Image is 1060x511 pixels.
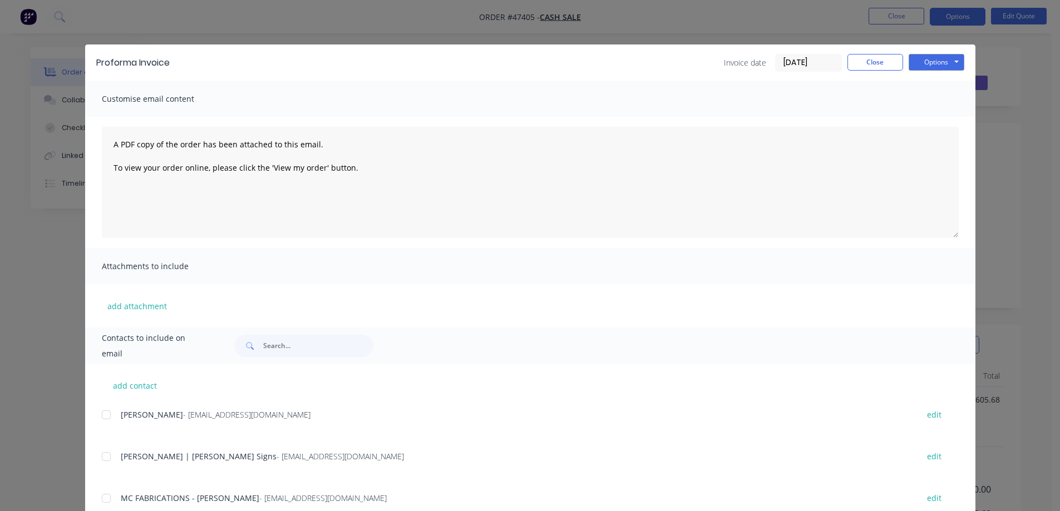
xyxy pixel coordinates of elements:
[847,54,903,71] button: Close
[102,91,224,107] span: Customise email content
[724,57,766,68] span: Invoice date
[121,451,277,462] span: [PERSON_NAME] | [PERSON_NAME] Signs
[263,335,373,357] input: Search...
[102,259,224,274] span: Attachments to include
[102,127,959,238] textarea: A PDF copy of the order has been attached to this email. To view your order online, please click ...
[920,449,948,464] button: edit
[277,451,404,462] span: - [EMAIL_ADDRESS][DOMAIN_NAME]
[259,493,387,503] span: - [EMAIL_ADDRESS][DOMAIN_NAME]
[96,56,170,70] div: Proforma Invoice
[102,330,207,361] span: Contacts to include on email
[121,493,259,503] span: MC FABRICATIONS - [PERSON_NAME]
[121,409,183,420] span: [PERSON_NAME]
[183,409,310,420] span: - [EMAIL_ADDRESS][DOMAIN_NAME]
[909,54,964,71] button: Options
[920,407,948,422] button: edit
[102,377,169,394] button: add contact
[102,297,172,314] button: add attachment
[920,490,948,505] button: edit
